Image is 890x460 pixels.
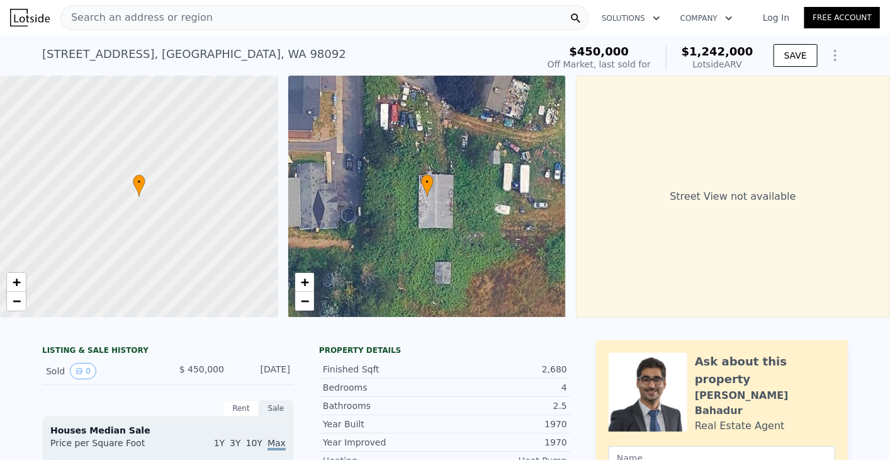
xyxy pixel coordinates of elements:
div: [DATE] [234,363,290,379]
div: Bathrooms [323,400,445,412]
div: Off Market, last sold for [548,58,651,71]
span: Max [268,438,286,451]
div: Property details [319,345,571,355]
a: Zoom in [7,273,26,292]
div: 2.5 [445,400,567,412]
div: 1970 [445,418,567,430]
div: Lotside ARV [682,58,753,71]
a: Zoom out [7,292,26,311]
span: − [300,293,308,309]
a: Zoom in [295,273,314,292]
div: • [421,175,434,197]
div: 4 [445,381,567,394]
a: Log In [748,11,804,24]
div: 2,680 [445,363,567,376]
span: • [421,176,434,188]
span: $1,242,000 [682,45,753,58]
div: Sold [46,363,158,379]
button: Company [670,7,743,30]
span: 1Y [214,438,225,448]
span: $450,000 [570,45,629,58]
a: Zoom out [295,292,314,311]
a: Free Account [804,7,880,28]
div: Rent [223,400,259,417]
span: 10Y [246,438,262,448]
div: Ask about this property [695,353,835,388]
div: [STREET_ADDRESS] , [GEOGRAPHIC_DATA] , WA 98092 [42,45,346,63]
div: LISTING & SALE HISTORY [42,345,294,358]
div: Real Estate Agent [695,418,785,434]
span: − [13,293,21,309]
span: Search an address or region [61,10,213,25]
span: $ 450,000 [179,364,224,374]
img: Lotside [10,9,50,26]
button: Solutions [592,7,670,30]
div: Year Improved [323,436,445,449]
div: Year Built [323,418,445,430]
div: 1970 [445,436,567,449]
span: + [300,274,308,290]
span: • [133,176,145,188]
button: Show Options [823,43,848,68]
div: • [133,175,145,197]
div: Street View not available [576,76,890,318]
div: Bedrooms [323,381,445,394]
div: Price per Square Foot [50,437,168,457]
button: SAVE [774,44,818,67]
button: View historical data [70,363,96,379]
span: 3Y [230,438,240,448]
span: + [13,274,21,290]
div: Houses Median Sale [50,424,286,437]
div: Finished Sqft [323,363,445,376]
div: [PERSON_NAME] Bahadur [695,388,835,418]
div: Sale [259,400,294,417]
